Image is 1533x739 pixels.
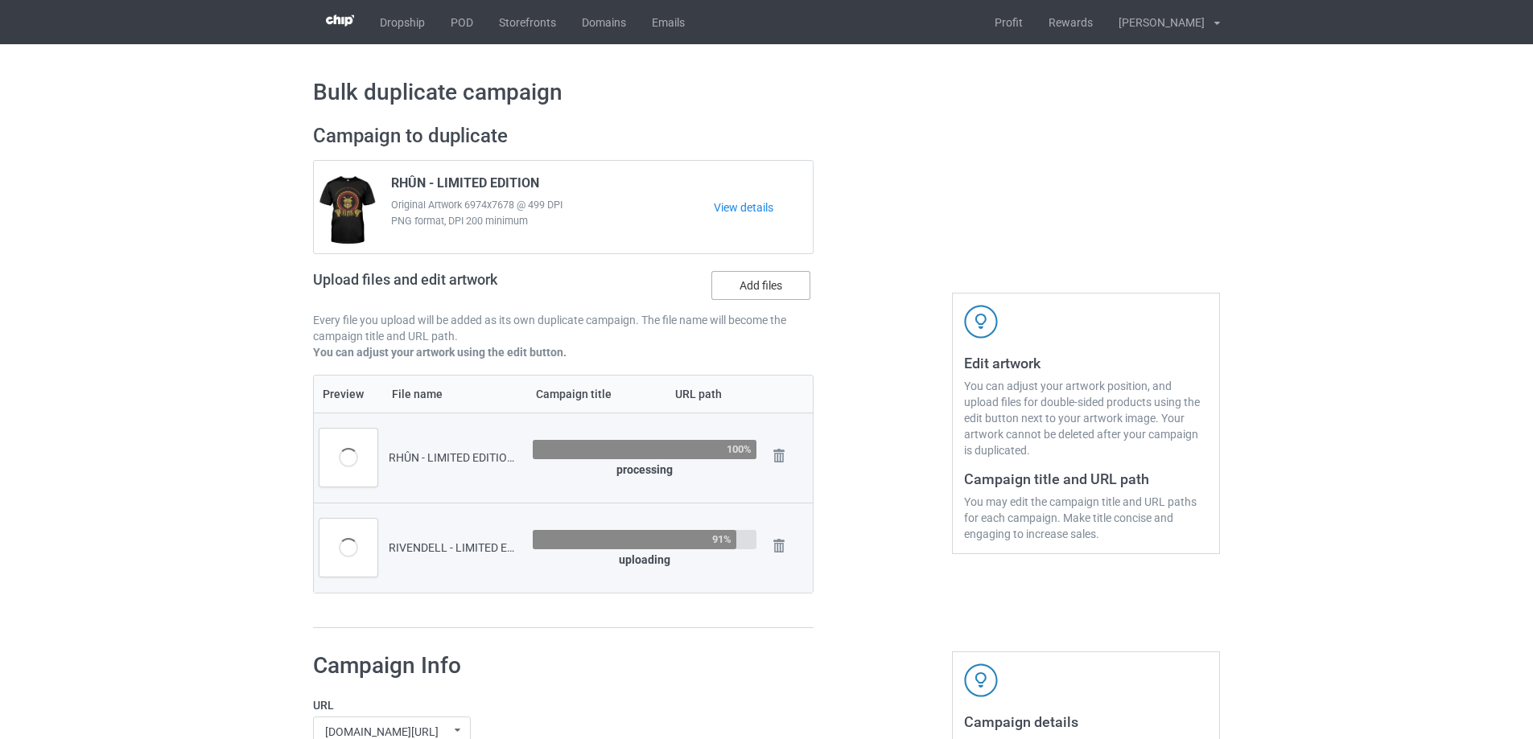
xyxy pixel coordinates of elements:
th: File name [383,376,527,413]
div: processing [533,462,756,478]
img: svg+xml;base64,PD94bWwgdmVyc2lvbj0iMS4wIiBlbmNvZGluZz0iVVRGLTgiPz4KPHN2ZyB3aWR0aD0iNDJweCIgaGVpZ2... [964,663,998,697]
label: URL [313,697,791,713]
div: You can adjust your artwork position, and upload files for double-sided products using the edit b... [964,378,1208,458]
div: uploading [533,552,756,568]
div: [PERSON_NAME] [1106,2,1205,43]
p: Every file you upload will be added as its own duplicate campaign. The file name will become the ... [313,312,814,344]
h3: Edit artwork [964,354,1208,372]
div: 91% [712,534,731,544]
h2: Upload files and edit artwork [313,271,613,301]
h2: Campaign to duplicate [313,124,814,149]
span: PNG format, DPI 200 minimum [391,213,714,229]
h3: Campaign title and URL path [964,470,1208,488]
div: [DOMAIN_NAME][URL] [325,726,439,737]
div: RIVENDELL - LIMITED EDITION-V2.png [389,540,521,556]
img: svg+xml;base64,PD94bWwgdmVyc2lvbj0iMS4wIiBlbmNvZGluZz0iVVRGLTgiPz4KPHN2ZyB3aWR0aD0iMjhweCIgaGVpZ2... [768,445,790,467]
b: You can adjust your artwork using the edit button. [313,346,567,359]
h3: Campaign details [964,712,1208,731]
div: RHÛN - LIMITED EDITION-V2.png [389,450,521,466]
h1: Bulk duplicate campaign [313,78,1220,107]
div: You may edit the campaign title and URL paths for each campaign. Make title concise and engaging ... [964,494,1208,542]
span: RHÛN - LIMITED EDITION [391,175,539,197]
span: Original Artwork 6974x7678 @ 499 DPI [391,197,714,213]
th: Preview [314,376,383,413]
img: svg+xml;base64,PD94bWwgdmVyc2lvbj0iMS4wIiBlbmNvZGluZz0iVVRGLTgiPz4KPHN2ZyB3aWR0aD0iMjhweCIgaGVpZ2... [768,535,790,557]
a: View details [714,199,813,216]
h1: Campaign Info [313,651,791,680]
th: Campaign title [527,376,666,413]
div: 100% [727,444,752,454]
label: Add files [711,271,810,300]
th: URL path [666,376,762,413]
img: 3d383065fc803cdd16c62507c020ddf8.png [326,14,354,27]
img: svg+xml;base64,PD94bWwgdmVyc2lvbj0iMS4wIiBlbmNvZGluZz0iVVRGLTgiPz4KPHN2ZyB3aWR0aD0iNDJweCIgaGVpZ2... [964,305,998,339]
